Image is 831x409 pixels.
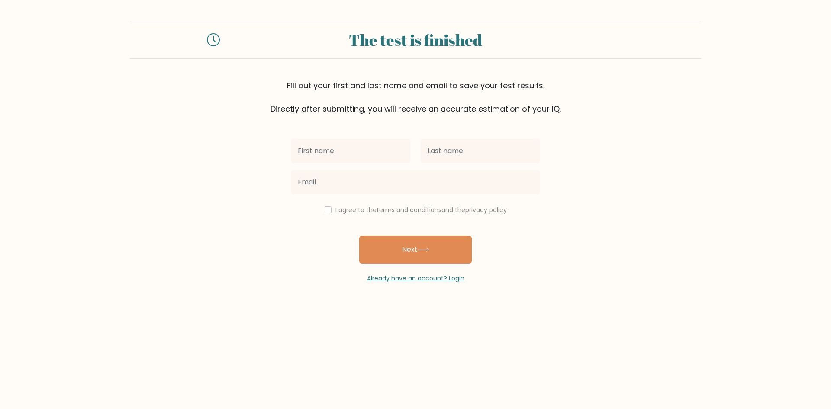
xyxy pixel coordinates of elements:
label: I agree to the and the [335,206,507,214]
input: Last name [421,139,540,163]
div: Fill out your first and last name and email to save your test results. Directly after submitting,... [130,80,701,115]
a: Already have an account? Login [367,274,464,283]
input: Email [291,170,540,194]
a: terms and conditions [377,206,441,214]
a: privacy policy [465,206,507,214]
div: The test is finished [230,28,601,52]
input: First name [291,139,410,163]
button: Next [359,236,472,264]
